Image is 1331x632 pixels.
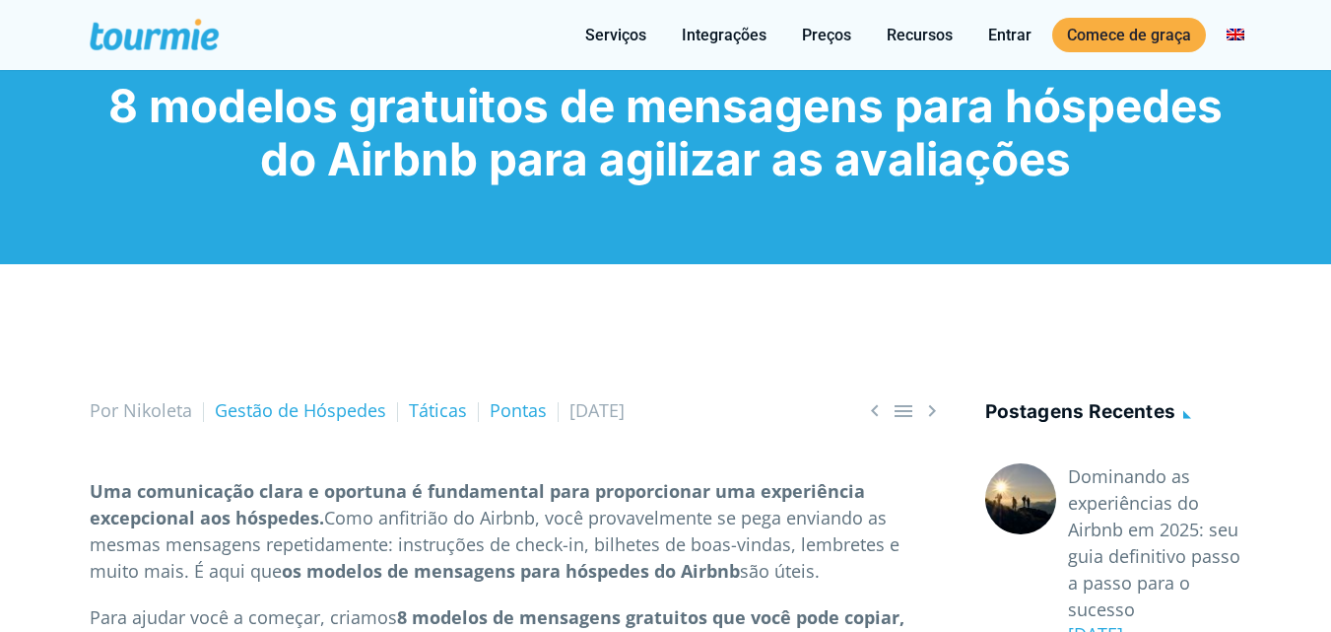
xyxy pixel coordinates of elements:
a: Entrar [973,23,1046,47]
a: Preços [787,23,866,47]
font: Por Nikoleta [90,398,192,422]
font: 8 modelos gratuitos de mensagens para hóspedes do Airbnb para agilizar as avaliações [108,78,1223,186]
font: são úteis. [740,559,820,583]
a:  [863,398,887,423]
a:  [920,398,944,423]
font: Uma comunicação clara e oportuna é fundamental para proporcionar uma experiência excepcional aos ... [90,479,865,529]
a: Gestão de Hóspedes [215,398,386,422]
span: Próximo post [920,398,944,423]
a: Dominando as experiências do Airbnb em 2025: seu guia definitivo passo a passo para o sucesso [1068,463,1242,623]
font: Preços [802,26,851,44]
a:  [892,398,915,423]
font: Comece de graça [1067,26,1191,44]
a: Recursos [872,23,967,47]
a: Serviços [570,23,661,47]
a: Comece de graça [1052,18,1206,52]
font: Integrações [682,26,766,44]
a: Pontas [490,398,547,422]
font: Como anfitrião do Airbnb, você provavelmente se pega enviando as mesmas mensagens repetidamente: ... [90,506,899,583]
font: Serviços [585,26,646,44]
font: Entrar [988,26,1032,44]
a: Táticas [409,398,467,422]
span: Postagem anterior [863,398,887,423]
font: Dominando as experiências do Airbnb em 2025: seu guia definitivo passo a passo para o sucesso [1068,464,1240,621]
font: Postagens recentes [985,400,1175,423]
font: Para ajudar você a começar, criamos [90,605,397,629]
a: Integrações [667,23,781,47]
font: [DATE] [569,398,625,422]
font: os modelos de mensagens para hóspedes do Airbnb [282,559,740,583]
font: Recursos [887,26,953,44]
